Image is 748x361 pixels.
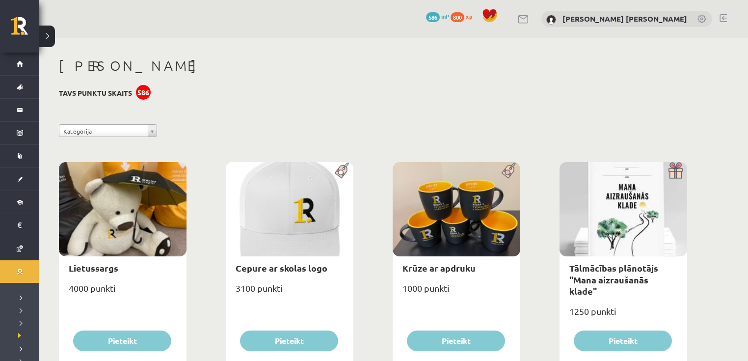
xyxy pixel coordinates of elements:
span: xp [466,12,472,20]
a: [PERSON_NAME] [PERSON_NAME] [562,14,687,24]
div: 1250 punkti [560,303,687,328]
a: Tālmācības plānotājs "Mana aizraušanās klade" [569,262,658,297]
div: 4000 punkti [59,280,187,305]
a: 800 xp [451,12,477,20]
button: Pieteikt [240,331,338,351]
a: Kategorija [59,124,157,137]
a: Cepure ar skolas logo [236,262,327,274]
img: Arnis Jānis Klucis [546,15,556,25]
a: Rīgas 1. Tālmācības vidusskola [11,17,39,42]
img: Dāvana ar pārsteigumu [665,162,687,179]
span: 800 [451,12,464,22]
button: Pieteikt [574,331,672,351]
h1: [PERSON_NAME] [59,57,687,74]
a: Krūze ar apdruku [402,262,476,274]
button: Pieteikt [407,331,505,351]
span: mP [441,12,449,20]
div: 3100 punkti [226,280,353,305]
div: 586 [136,85,151,100]
button: Pieteikt [73,331,171,351]
a: Lietussargs [69,262,118,274]
div: 1000 punkti [393,280,520,305]
span: 586 [426,12,440,22]
a: 586 mP [426,12,449,20]
span: Kategorija [63,125,144,138]
h3: Tavs punktu skaits [59,89,132,97]
img: Populāra prece [498,162,520,179]
img: Populāra prece [331,162,353,179]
